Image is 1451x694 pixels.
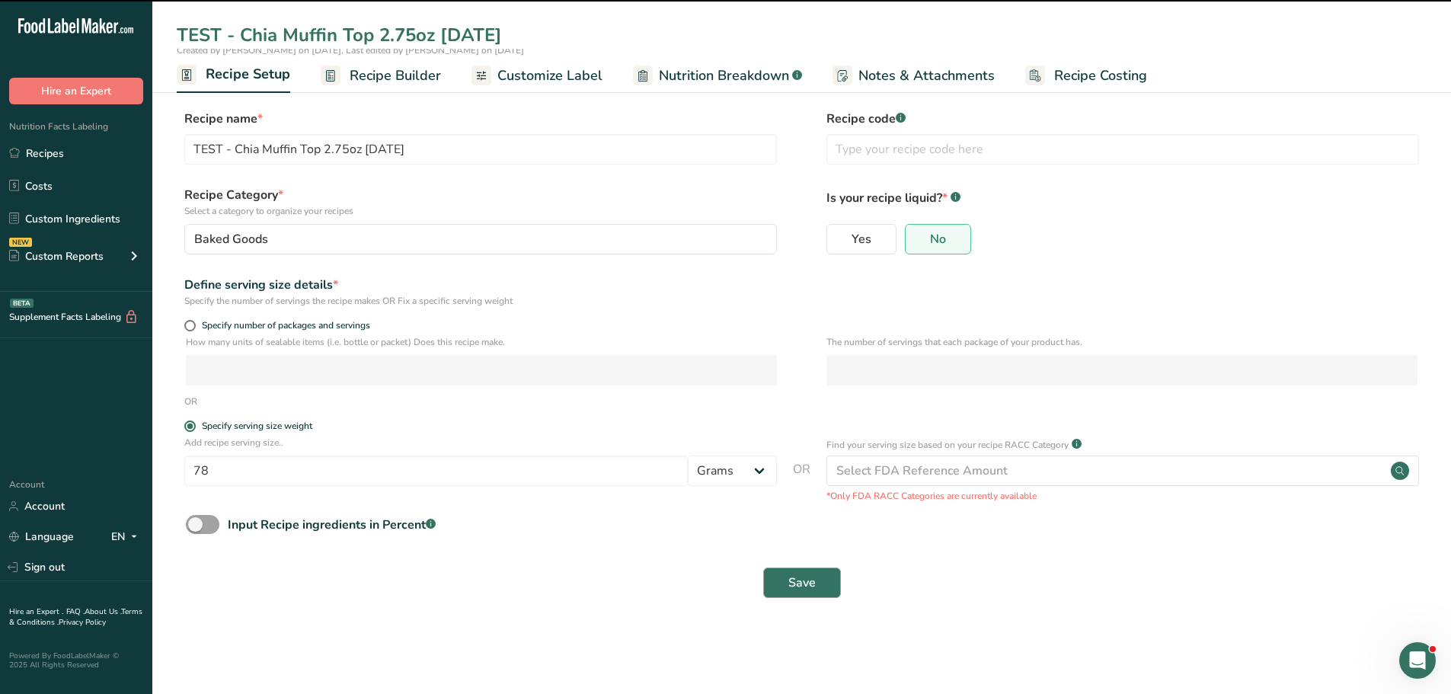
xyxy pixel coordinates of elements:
span: Created by [PERSON_NAME] on [DATE], Last edited by [PERSON_NAME] on [DATE] [177,44,524,56]
div: OR [184,395,197,408]
span: Yes [852,232,871,247]
iframe: Intercom live chat [1399,642,1436,679]
span: Recipe Setup [206,64,290,85]
a: Language [9,523,74,550]
div: Define serving size details [184,276,777,294]
span: Recipe Builder [350,66,441,86]
span: Specify number of packages and servings [196,320,370,331]
span: OR [793,460,810,503]
a: Recipe Setup [177,57,290,94]
label: Recipe Category [184,186,777,218]
a: About Us . [85,606,121,617]
span: Recipe Costing [1054,66,1147,86]
div: Input Recipe ingredients in Percent [228,516,436,534]
label: Recipe code [826,110,1419,128]
p: The number of servings that each package of your product has. [826,335,1417,349]
div: Custom Reports [9,248,104,264]
a: Recipe Builder [321,59,441,93]
p: Is your recipe liquid? [826,186,1419,207]
span: Notes & Attachments [858,66,995,86]
p: Add recipe serving size.. [184,436,777,449]
span: Customize Label [497,66,602,86]
a: Customize Label [471,59,602,93]
button: Baked Goods [184,224,777,254]
p: Find your serving size based on your recipe RACC Category [826,438,1069,452]
p: Select a category to organize your recipes [184,204,777,218]
div: BETA [10,299,34,308]
button: Hire an Expert [9,78,143,104]
a: Notes & Attachments [833,59,995,93]
a: Terms & Conditions . [9,606,142,628]
span: No [930,232,946,247]
a: Recipe Costing [1025,59,1147,93]
a: Nutrition Breakdown [633,59,802,93]
div: Select FDA Reference Amount [836,462,1008,480]
div: NEW [9,238,32,247]
div: Powered By FoodLabelMaker © 2025 All Rights Reserved [9,651,143,670]
label: Recipe name [184,110,777,128]
input: Type your recipe name here [184,134,777,165]
button: Save [763,568,841,598]
span: Baked Goods [194,230,268,248]
div: EN [111,528,143,546]
input: Type your serving size here [184,456,688,486]
a: Privacy Policy [59,617,106,628]
p: How many units of sealable items (i.e. bottle or packet) Does this recipe make. [186,335,777,349]
input: Type your recipe code here [826,134,1419,165]
div: Specify serving size weight [202,421,312,432]
span: Save [788,574,816,592]
div: Specify the number of servings the recipe makes OR Fix a specific serving weight [184,294,777,308]
span: Nutrition Breakdown [659,66,789,86]
a: FAQ . [66,606,85,617]
a: Hire an Expert . [9,606,63,617]
p: *Only FDA RACC Categories are currently available [826,489,1419,503]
